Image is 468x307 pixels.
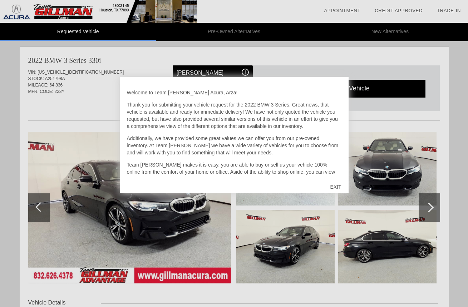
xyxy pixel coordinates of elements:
div: EXIT [323,176,348,198]
p: Welcome to Team [PERSON_NAME] Acura, Arza! [127,89,341,96]
a: Appointment [324,8,360,13]
p: Team [PERSON_NAME] makes it is easy, you are able to buy or sell us your vehicle 100% online from... [127,161,341,197]
a: Trade-In [437,8,461,13]
p: Thank you for submitting your vehicle request for the 2022 BMW 3 Series. Great news, that vehicle... [127,101,341,130]
a: Credit Approved [375,8,423,13]
p: Additionally, we have provided some great values we can offer you from our pre-owned inventory. A... [127,135,341,156]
